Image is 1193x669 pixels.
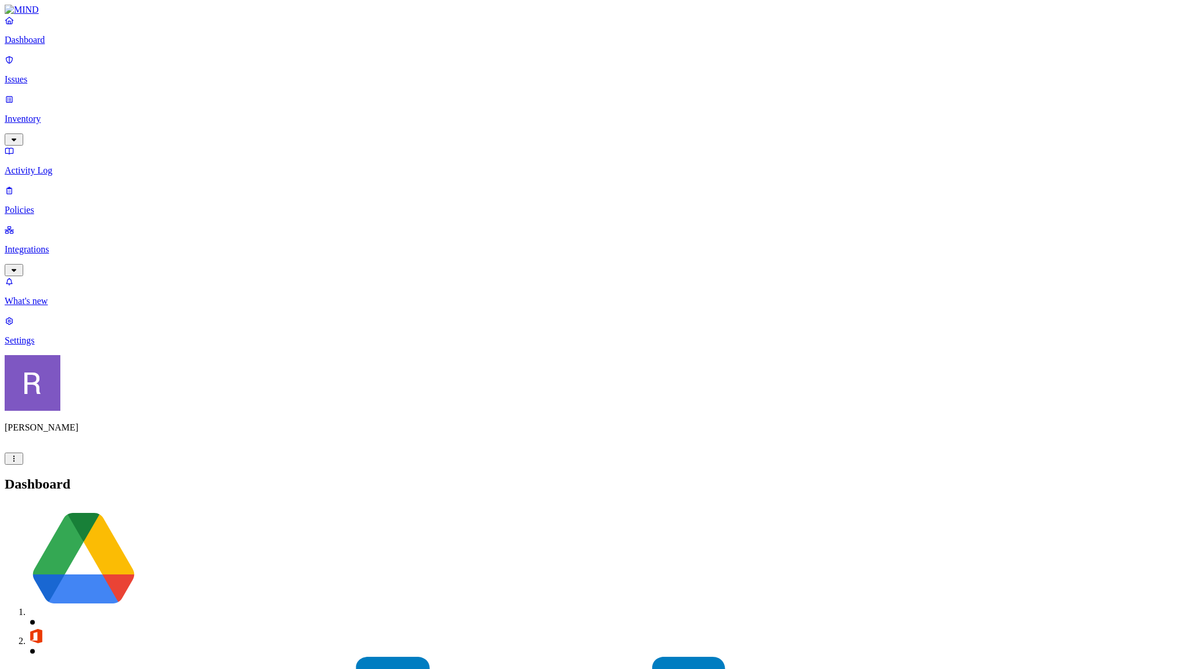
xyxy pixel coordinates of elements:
p: Settings [5,335,1188,346]
img: svg%3e [28,628,44,644]
p: Policies [5,205,1188,215]
img: svg%3e [28,504,139,615]
p: Integrations [5,244,1188,255]
p: [PERSON_NAME] [5,422,1188,433]
img: Rich Thompson [5,355,60,411]
a: Integrations [5,225,1188,274]
p: What's new [5,296,1188,306]
img: MIND [5,5,39,15]
a: Issues [5,55,1188,85]
a: Activity Log [5,146,1188,176]
p: Issues [5,74,1188,85]
a: Settings [5,316,1188,346]
p: Activity Log [5,165,1188,176]
a: MIND [5,5,1188,15]
a: What's new [5,276,1188,306]
a: Dashboard [5,15,1188,45]
a: Policies [5,185,1188,215]
h2: Dashboard [5,476,1188,492]
a: Inventory [5,94,1188,144]
p: Dashboard [5,35,1188,45]
p: Inventory [5,114,1188,124]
